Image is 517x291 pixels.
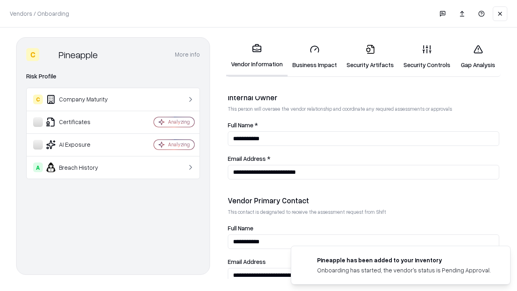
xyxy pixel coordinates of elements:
a: Vendor Information [226,37,288,76]
div: Onboarding has started, the vendor's status is Pending Approval. [317,266,491,274]
img: Pineapple [42,48,55,61]
div: Company Maturity [33,95,130,104]
p: This person will oversee the vendor relationship and coordinate any required assessments or appro... [228,105,499,112]
div: AI Exposure [33,140,130,150]
p: This contact is designated to receive the assessment request from Shift [228,209,499,215]
div: Pineapple [59,48,98,61]
div: Internal Owner [228,93,499,102]
label: Email Address * [228,156,499,162]
label: Full Name * [228,122,499,128]
div: A [33,162,43,172]
label: Email Address [228,259,499,265]
img: pineappleenergy.com [301,256,311,266]
div: C [26,48,39,61]
a: Business Impact [288,38,342,76]
a: Gap Analysis [455,38,501,76]
div: Analyzing [168,118,190,125]
button: More info [175,47,200,62]
div: Breach History [33,162,130,172]
a: Security Artifacts [342,38,399,76]
div: Vendor Primary Contact [228,196,499,205]
div: Certificates [33,117,130,127]
div: C [33,95,43,104]
a: Security Controls [399,38,455,76]
label: Full Name [228,225,499,231]
div: Analyzing [168,141,190,148]
p: Vendors / Onboarding [10,9,69,18]
div: Pineapple has been added to your inventory [317,256,491,264]
div: Risk Profile [26,72,200,81]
